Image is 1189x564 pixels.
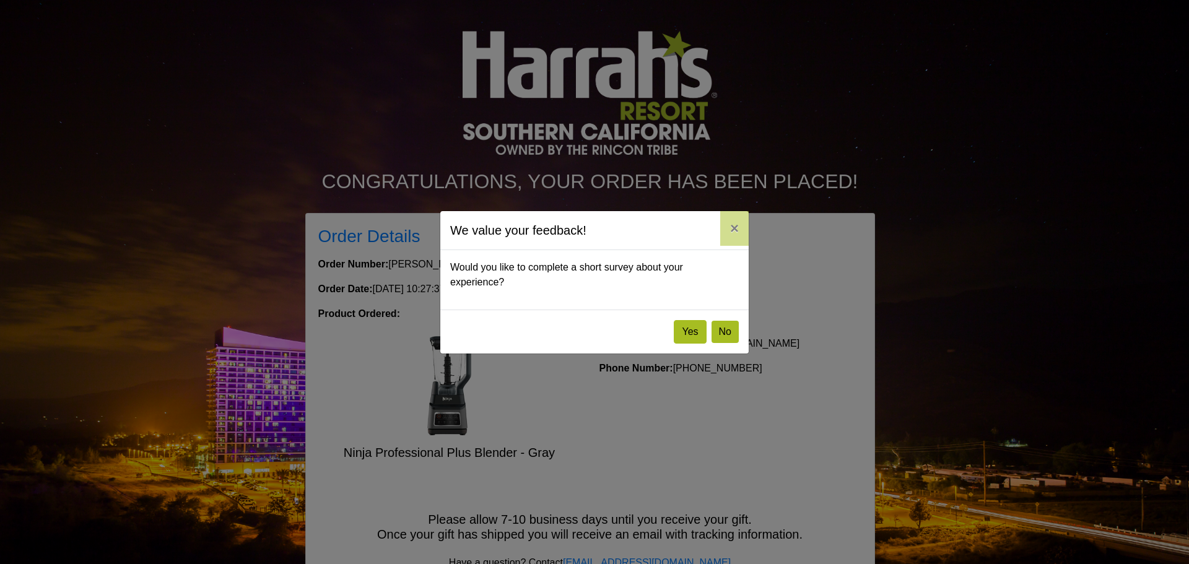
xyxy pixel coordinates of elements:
[674,320,706,344] button: Yes
[712,321,739,343] button: No
[730,220,739,236] span: ×
[720,211,749,246] button: Close
[450,221,586,240] h5: We value your feedback!
[450,260,739,290] p: Would you like to complete a short survey about your experience?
